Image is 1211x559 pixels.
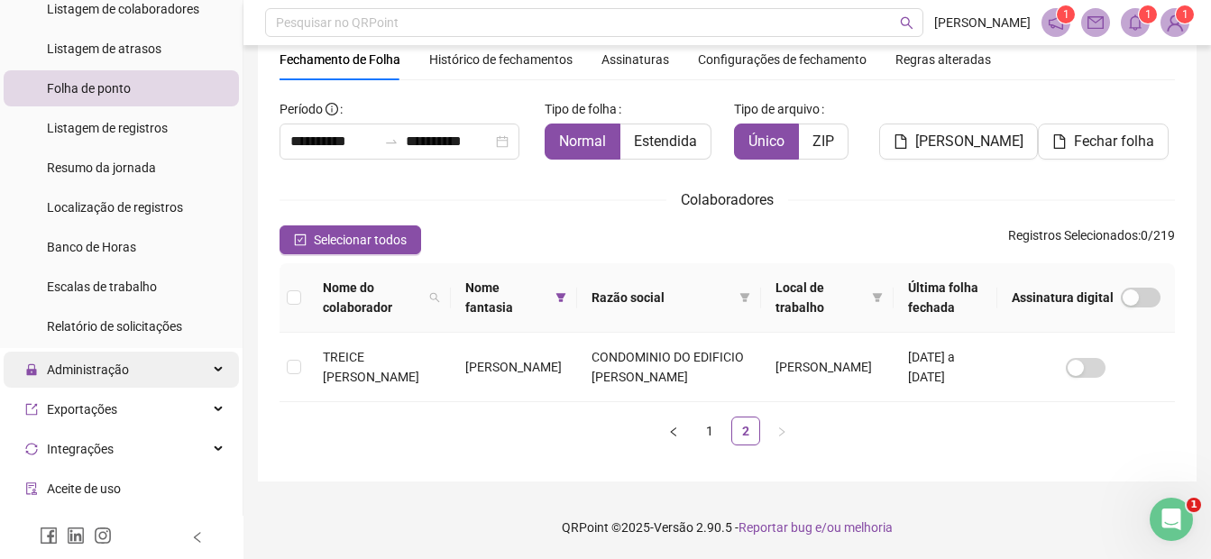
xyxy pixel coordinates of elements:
[280,102,323,116] span: Período
[451,333,577,402] td: [PERSON_NAME]
[384,134,399,149] span: swap-right
[601,53,669,66] span: Assinaturas
[739,520,893,535] span: Reportar bug e/ou melhoria
[67,527,85,545] span: linkedin
[895,53,991,66] span: Regras alteradas
[739,292,750,303] span: filter
[47,200,183,215] span: Localização de registros
[748,133,784,150] span: Único
[1057,5,1075,23] sup: 1
[868,274,886,321] span: filter
[25,443,38,455] span: sync
[695,417,724,445] li: 1
[429,292,440,303] span: search
[1182,8,1188,21] span: 1
[1087,14,1104,31] span: mail
[659,417,688,445] button: left
[552,274,570,321] span: filter
[555,292,566,303] span: filter
[915,131,1023,152] span: [PERSON_NAME]
[872,292,883,303] span: filter
[731,417,760,445] li: 2
[47,402,117,417] span: Exportações
[1150,498,1193,541] iframe: Intercom live chat
[736,284,754,311] span: filter
[47,121,168,135] span: Listagem de registros
[1063,8,1069,21] span: 1
[47,442,114,456] span: Integrações
[47,481,121,496] span: Aceite de uso
[734,99,820,119] span: Tipo de arquivo
[592,288,733,307] span: Razão social
[879,124,1038,160] button: [PERSON_NAME]
[384,134,399,149] span: to
[1052,134,1067,149] span: file
[94,527,112,545] span: instagram
[326,103,338,115] span: info-circle
[894,263,997,333] th: Última folha fechada
[577,333,762,402] td: CONDOMINIO DO EDIFICIO [PERSON_NAME]
[280,52,400,67] span: Fechamento de Folha
[1161,9,1188,36] img: 73614
[698,53,867,66] span: Configurações de fechamento
[314,230,407,250] span: Selecionar todos
[47,41,161,56] span: Listagem de atrasos
[1008,228,1138,243] span: Registros Selecionados
[1145,8,1151,21] span: 1
[732,417,759,444] a: 2
[191,531,204,544] span: left
[812,133,834,150] span: ZIP
[1038,124,1169,160] button: Fechar folha
[1012,288,1114,307] span: Assinatura digital
[1074,131,1154,152] span: Fechar folha
[323,278,422,317] span: Nome do colaborador
[934,13,1031,32] span: [PERSON_NAME]
[465,278,548,317] span: Nome fantasia
[761,333,894,402] td: [PERSON_NAME]
[294,234,307,246] span: check-square
[243,496,1211,559] footer: QRPoint © 2025 - 2.90.5 -
[659,417,688,445] li: Página anterior
[681,191,774,208] span: Colaboradores
[25,403,38,416] span: export
[323,350,419,384] span: TREICE [PERSON_NAME]
[47,279,157,294] span: Escalas de trabalho
[429,52,573,67] span: Histórico de fechamentos
[47,160,156,175] span: Resumo da jornada
[47,240,136,254] span: Banco de Horas
[559,133,606,150] span: Normal
[47,2,199,16] span: Listagem de colaboradores
[1127,14,1143,31] span: bell
[40,527,58,545] span: facebook
[1008,225,1175,254] span: : 0 / 219
[696,417,723,444] a: 1
[776,426,787,437] span: right
[1187,498,1201,512] span: 1
[634,133,697,150] span: Estendida
[767,417,796,445] li: Próxima página
[894,134,908,149] span: file
[280,225,421,254] button: Selecionar todos
[47,81,131,96] span: Folha de ponto
[25,363,38,376] span: lock
[775,278,865,317] span: Local de trabalho
[767,417,796,445] button: right
[47,362,129,377] span: Administração
[1048,14,1064,31] span: notification
[426,274,444,321] span: search
[894,333,997,402] td: [DATE] a [DATE]
[1139,5,1157,23] sup: 1
[654,520,693,535] span: Versão
[900,16,913,30] span: search
[668,426,679,437] span: left
[545,99,617,119] span: Tipo de folha
[47,319,182,334] span: Relatório de solicitações
[25,482,38,495] span: audit
[1176,5,1194,23] sup: Atualize o seu contato no menu Meus Dados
